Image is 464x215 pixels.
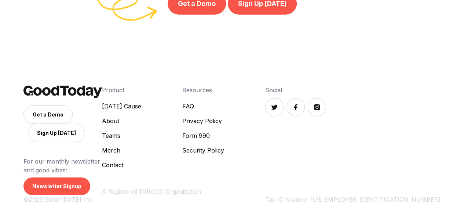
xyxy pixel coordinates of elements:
[265,195,441,204] div: Tax ID Number [US_EMPLOYER_IDENTIFICATION_NUMBER]
[102,187,265,196] div: A Registered 501(c)(3) Organization
[102,117,141,125] a: About
[23,157,102,175] p: For our monthly newsletter and good vibes:
[265,86,441,94] h4: Social
[102,131,141,140] a: Teams
[308,98,326,117] a: Instagram
[286,98,305,117] a: Facebook
[292,104,299,111] img: Facebook
[313,104,321,111] img: Instagram
[182,146,224,155] a: Security Policy
[28,124,85,142] a: Sign Up [DATE]
[182,131,224,140] a: Form 990
[182,86,224,94] h4: Resources
[265,98,284,117] a: Twitter
[102,161,141,169] a: Contact
[102,146,141,155] a: Merch
[102,86,141,94] h4: Product
[271,104,278,111] img: Twitter
[102,102,141,111] a: [DATE] Cause
[182,102,224,111] a: FAQ
[23,86,102,98] img: GoodToday
[182,117,224,125] a: Privacy Policy
[23,195,102,204] div: ©2023 Good [DATE] Inc.
[23,178,90,195] a: Newsletter Signup
[23,105,73,124] a: Get a Demo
